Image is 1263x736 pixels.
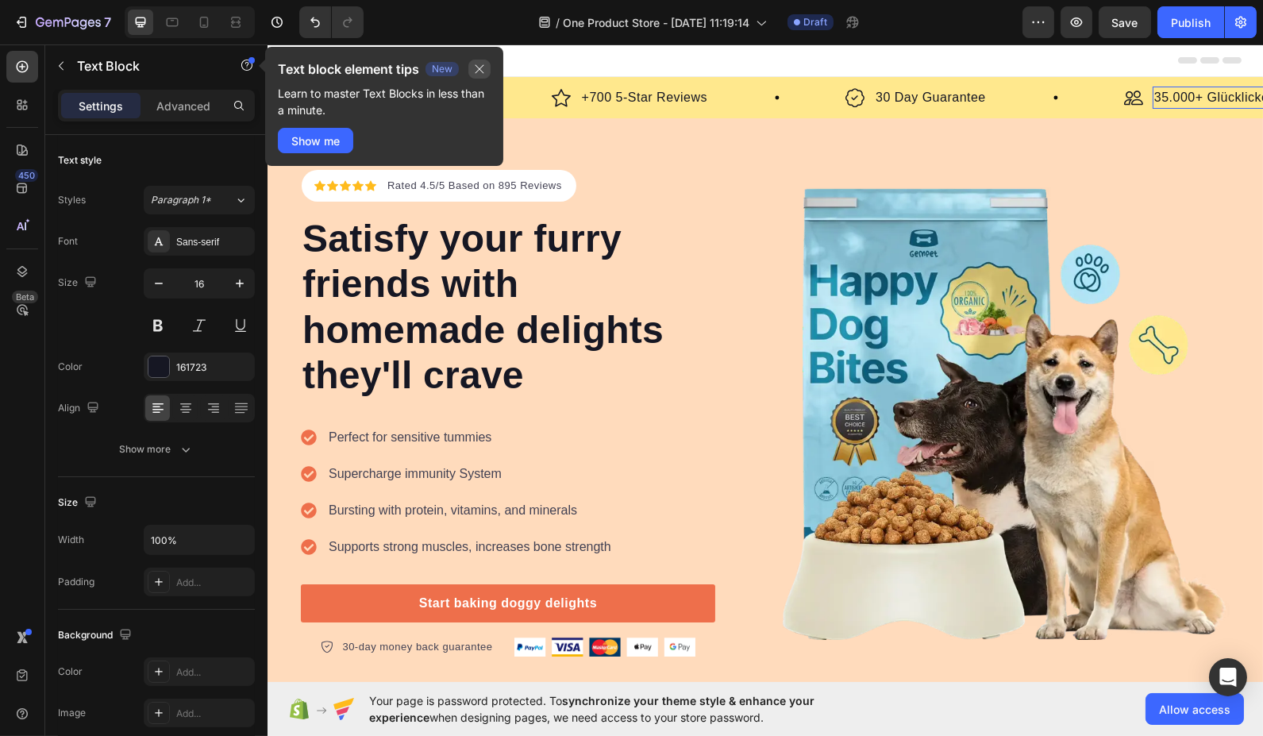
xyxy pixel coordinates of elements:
[58,398,102,419] div: Align
[247,593,428,612] img: 495611768014373769-47762bdc-c92b-46d1-973d-50401e2847fe.png
[268,44,1263,682] iframe: Design area
[151,193,211,207] span: Paragraph 1*
[803,15,827,29] span: Draft
[61,420,344,439] p: Supercharge immunity System
[1099,6,1151,38] button: Save
[176,576,251,590] div: Add...
[58,193,86,207] div: Styles
[58,435,255,464] button: Show more
[58,575,94,589] div: Padding
[556,14,560,31] span: /
[563,14,749,31] span: One Product Store - [DATE] 11:19:14
[75,595,225,611] p: 30-day money back guarantee
[104,13,111,32] p: 7
[369,692,876,726] span: Your page is password protected. To when designing pages, we need access to your store password.
[33,540,448,578] a: Start baking doggy delights
[77,56,212,75] p: Text Block
[152,549,329,568] div: Start baking doggy delights
[1171,14,1211,31] div: Publish
[176,665,251,680] div: Add...
[144,526,254,554] input: Auto
[58,272,100,294] div: Size
[6,6,118,38] button: 7
[176,360,251,375] div: 161723
[58,625,135,646] div: Background
[176,235,251,249] div: Sans-serif
[1112,16,1138,29] span: Save
[1159,701,1230,718] span: Allow access
[61,457,344,476] p: Bursting with protein, vitamins, and minerals
[156,98,210,114] p: Advanced
[1157,6,1224,38] button: Publish
[58,665,83,679] div: Color
[61,493,344,512] p: Supports strong muscles, increases bone strength
[58,492,100,514] div: Size
[79,98,123,114] p: Settings
[120,441,194,457] div: Show more
[176,707,251,721] div: Add...
[12,291,38,303] div: Beta
[35,171,446,354] p: Satisfy your furry friends with homemade delights they'll crave
[120,133,295,149] p: Rated 4.5/5 Based on 895 Reviews
[1146,693,1244,725] button: Allow access
[887,44,1002,63] p: 35.000+ Glücklicke
[15,169,38,182] div: 450
[58,153,102,168] div: Text style
[58,234,78,249] div: Font
[369,694,814,724] span: synchronize your theme style & enhance your experience
[58,360,83,374] div: Color
[1209,658,1247,696] div: Open Intercom Messenger
[299,6,364,38] div: Undo/Redo
[58,706,86,720] div: Image
[144,186,255,214] button: Paragraph 1*
[61,383,344,403] p: Perfect for sensitive tummies
[510,143,962,595] img: Pet_Food_Supplies_-_One_Product_Store.webp
[58,533,84,547] div: Width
